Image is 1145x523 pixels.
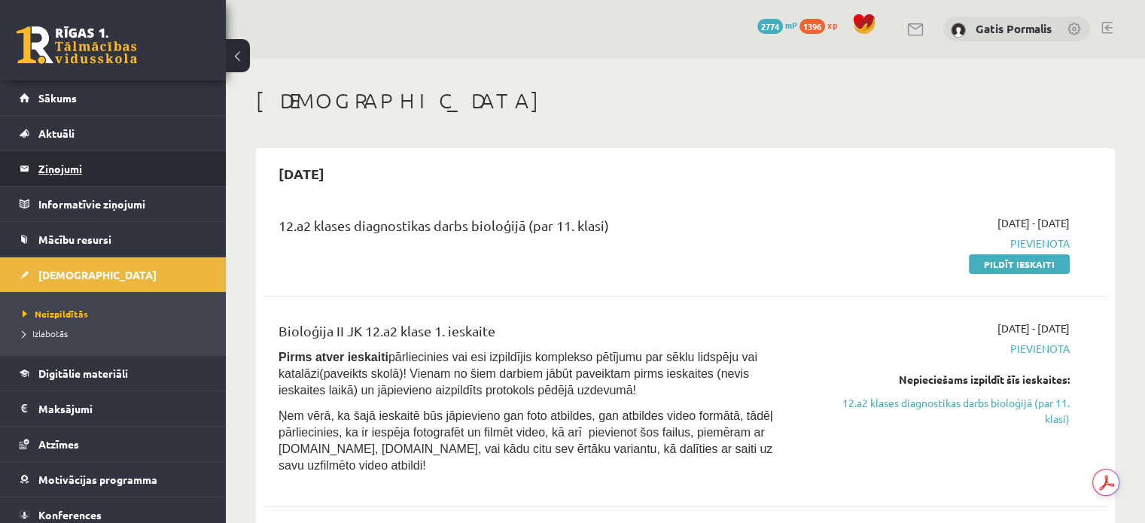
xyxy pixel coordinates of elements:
[38,187,207,221] legend: Informatīvie ziņojumi
[23,327,211,340] a: Izlabotās
[279,215,799,243] div: 12.a2 klases diagnostikas darbs bioloģijā (par 11. klasi)
[38,391,207,426] legend: Maksājumi
[20,427,207,461] a: Atzīmes
[38,437,79,451] span: Atzīmes
[279,351,388,363] strong: Pirms atver ieskaiti
[23,307,211,321] a: Neizpildītās
[38,508,102,521] span: Konferences
[976,21,1052,36] a: Gatis Pormalis
[38,151,207,186] legend: Ziņojumi
[757,19,783,34] span: 2774
[279,409,772,472] span: Ņem vērā, ka šajā ieskaitē būs jāpievieno gan foto atbildes, gan atbildes video formātā, tādēļ pā...
[20,356,207,391] a: Digitālie materiāli
[821,236,1070,251] span: Pievienota
[20,257,207,292] a: [DEMOGRAPHIC_DATA]
[20,187,207,221] a: Informatīvie ziņojumi
[38,233,111,246] span: Mācību resursi
[821,395,1070,427] a: 12.a2 klases diagnostikas darbs bioloģijā (par 11. klasi)
[821,341,1070,357] span: Pievienota
[23,308,88,320] span: Neizpildītās
[821,372,1070,388] div: Nepieciešams izpildīt šīs ieskaites:
[20,116,207,151] a: Aktuāli
[20,222,207,257] a: Mācību resursi
[20,462,207,497] a: Motivācijas programma
[38,268,157,281] span: [DEMOGRAPHIC_DATA]
[38,473,157,486] span: Motivācijas programma
[17,26,137,64] a: Rīgas 1. Tālmācības vidusskola
[38,366,128,380] span: Digitālie materiāli
[20,391,207,426] a: Maksājumi
[20,81,207,115] a: Sākums
[23,327,68,339] span: Izlabotās
[263,156,340,191] h2: [DATE]
[256,88,1115,114] h1: [DEMOGRAPHIC_DATA]
[785,19,797,31] span: mP
[951,23,966,38] img: Gatis Pormalis
[827,19,837,31] span: xp
[279,321,799,348] div: Bioloģija II JK 12.a2 klase 1. ieskaite
[799,19,845,31] a: 1396 xp
[997,215,1070,231] span: [DATE] - [DATE]
[799,19,825,34] span: 1396
[757,19,797,31] a: 2774 mP
[969,254,1070,274] a: Pildīt ieskaiti
[38,91,77,105] span: Sākums
[20,151,207,186] a: Ziņojumi
[279,351,757,397] span: pārliecinies vai esi izpildījis komplekso pētījumu par sēklu lidspēju vai katalāzi(paveikts skolā...
[38,126,75,140] span: Aktuāli
[997,321,1070,336] span: [DATE] - [DATE]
